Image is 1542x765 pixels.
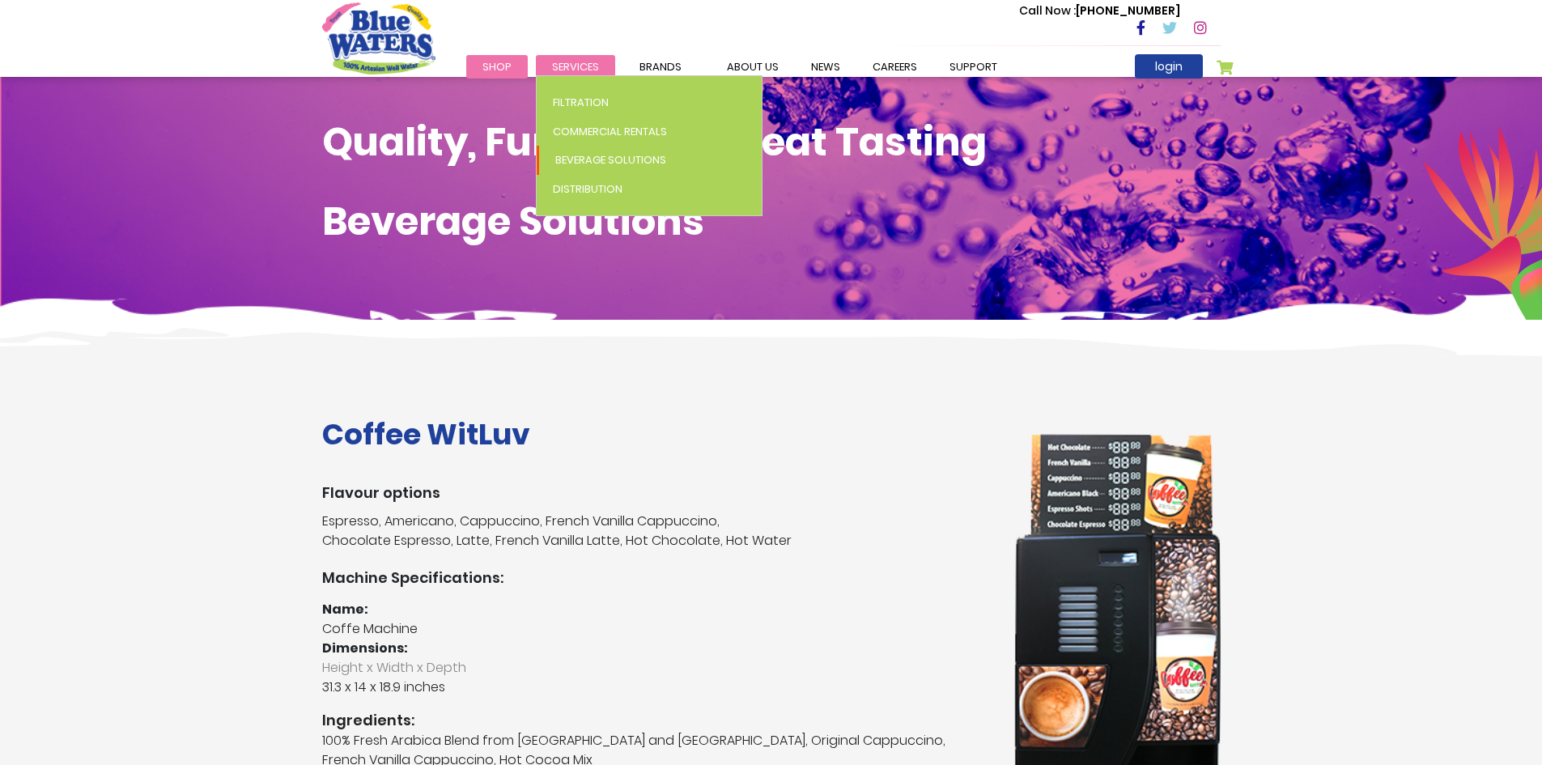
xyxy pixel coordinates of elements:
[322,658,990,678] span: Height x Width x Depth
[322,658,990,697] p: 31.3 x 14 x 18.9 inches
[322,512,990,550] p: Espresso, Americano, Cappuccino, French Vanilla Cappuccino, Chocolate Espresso, Latte, French Van...
[322,119,1221,166] h1: Quality, Functional, Great Tasting
[482,59,512,74] span: Shop
[322,484,990,502] h3: Flavour options
[322,417,990,452] h1: Coffee WitLuv
[322,619,990,639] p: Coffe Machine
[552,59,599,74] span: Services
[553,95,609,110] span: Filtration
[322,569,990,587] h3: Machine Specifications:
[1019,2,1180,19] p: [PHONE_NUMBER]
[322,198,1221,245] h1: Beverage Solutions
[1135,54,1203,79] a: login
[322,2,435,74] a: store logo
[322,709,990,731] strong: Ingredients:
[795,55,856,79] a: News
[322,639,408,657] strong: Dimensions:
[1019,2,1076,19] span: Call Now :
[711,55,795,79] a: about us
[555,152,666,168] span: Beverage Solutions
[856,55,933,79] a: careers
[933,55,1013,79] a: support
[322,600,368,618] strong: Name:
[553,124,667,139] span: Commercial Rentals
[553,181,622,197] span: Distribution
[639,59,682,74] span: Brands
